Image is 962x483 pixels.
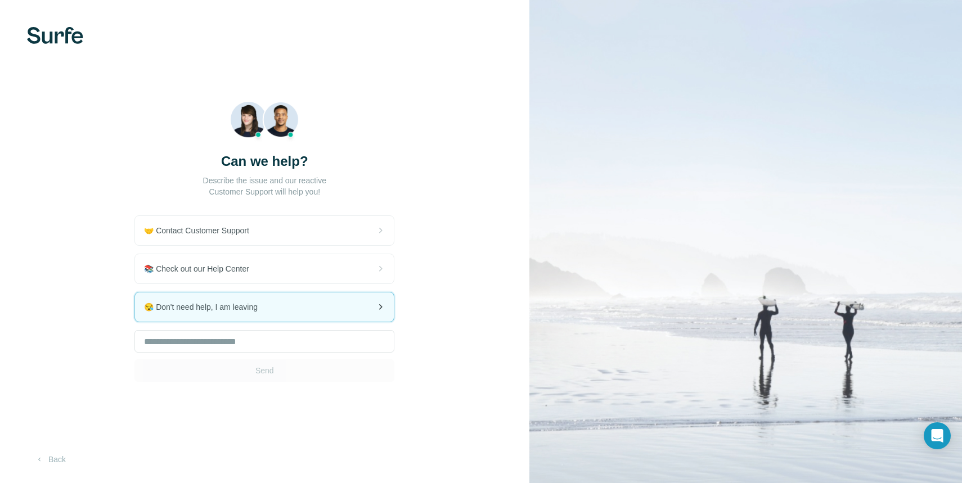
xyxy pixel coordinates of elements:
button: Back [27,449,74,470]
p: Describe the issue and our reactive [203,175,326,186]
img: Surfe's logo [27,27,83,44]
img: Beach Photo [230,101,299,143]
h3: Can we help? [221,152,308,170]
span: 🤝 Contact Customer Support [144,225,258,236]
p: Customer Support will help you! [209,186,320,197]
span: 📚 Check out our Help Center [144,263,258,274]
span: 😪 Don't need help, I am leaving [144,301,267,313]
div: Open Intercom Messenger [924,422,951,449]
